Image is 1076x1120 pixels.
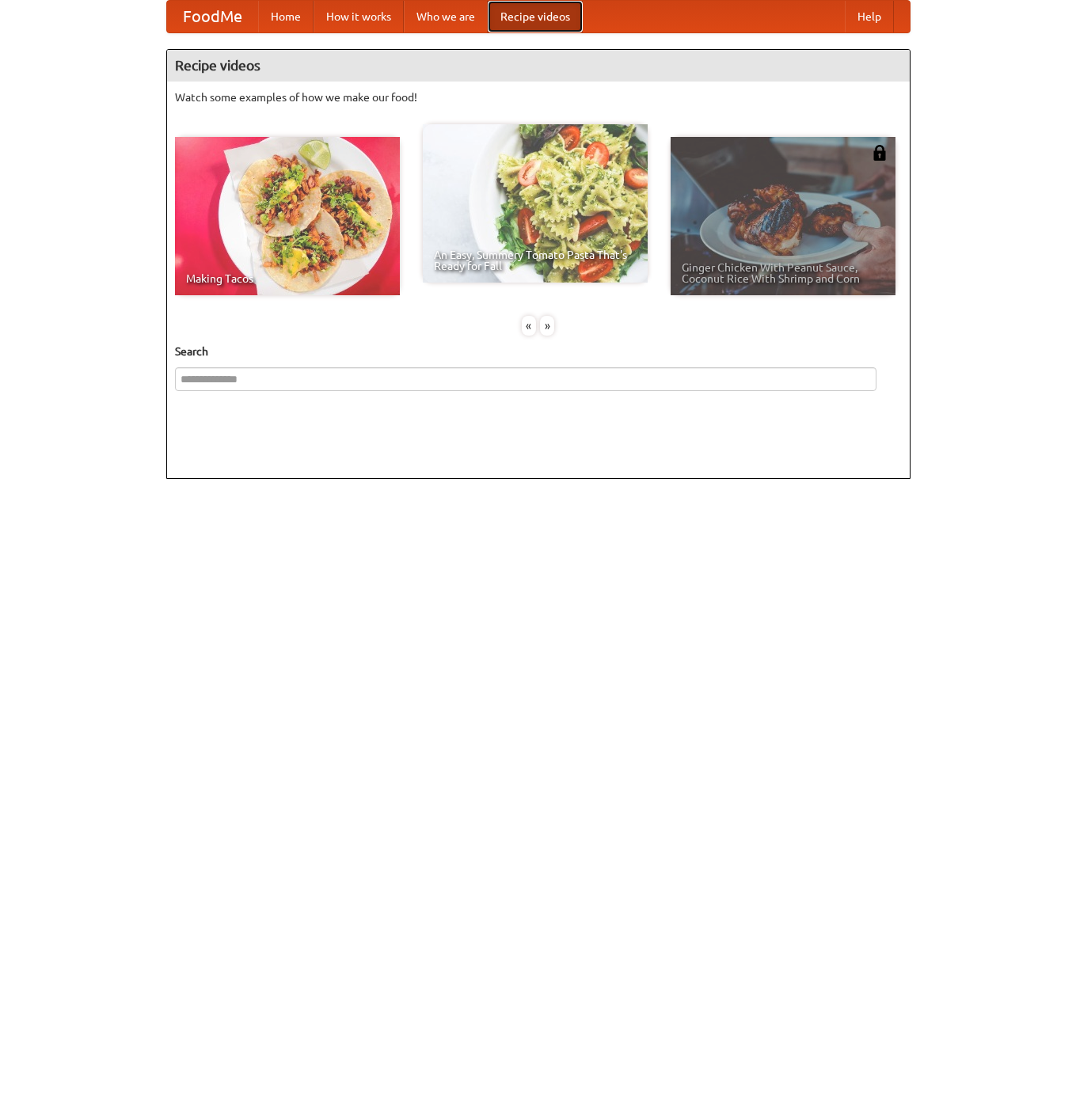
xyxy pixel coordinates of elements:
div: « [522,316,536,336]
h4: Recipe videos [167,50,910,82]
a: FoodMe [167,1,258,32]
img: 483408.png [872,145,888,161]
a: Making Tacos [175,137,400,295]
a: Who we are [404,1,488,32]
span: Making Tacos [186,273,389,284]
a: An Easy, Summery Tomato Pasta That's Ready for Fall [423,124,648,283]
a: Recipe videos [488,1,583,32]
a: Help [845,1,894,32]
div: » [540,316,554,336]
span: An Easy, Summery Tomato Pasta That's Ready for Fall [434,249,637,271]
a: Home [258,1,314,32]
a: How it works [314,1,404,32]
p: Watch some examples of how we make our food! [175,89,902,105]
h5: Search [175,344,902,359]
